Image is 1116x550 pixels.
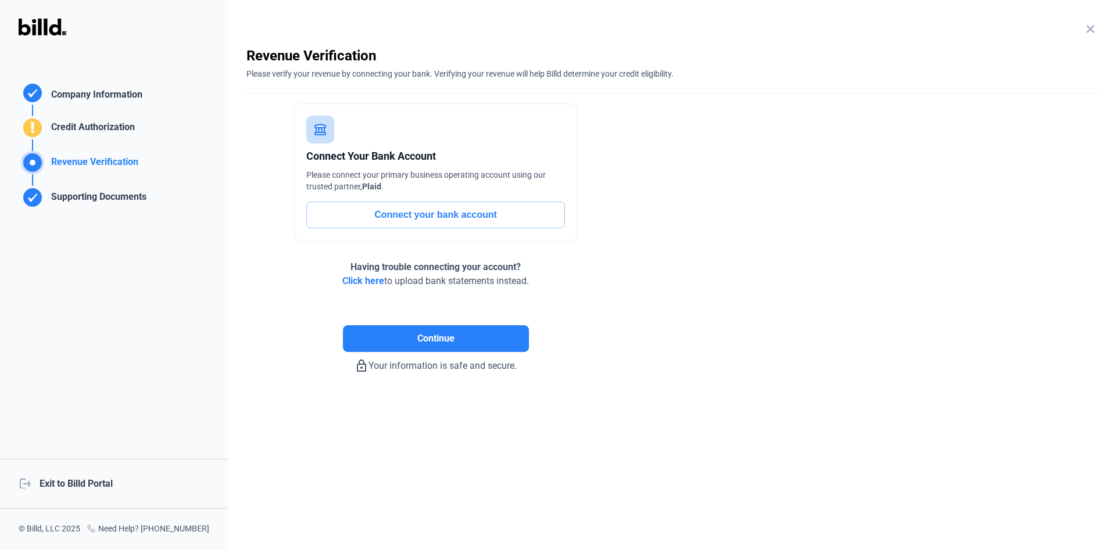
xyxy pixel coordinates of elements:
div: Need Help? [PHONE_NUMBER] [87,523,209,536]
div: Your information is safe and secure. [246,352,625,373]
mat-icon: logout [19,477,30,488]
button: Connect your bank account [306,202,565,228]
span: Plaid [362,182,381,191]
span: Having trouble connecting your account? [350,261,521,272]
img: Billd Logo [19,19,66,35]
mat-icon: lock_outline [355,359,369,373]
div: Connect Your Bank Account [306,148,565,164]
div: Please verify your revenue by connecting your bank. Verifying your revenue will help Billd determ... [246,65,1097,80]
div: to upload bank statements instead. [342,260,529,288]
button: Continue [343,325,529,352]
div: Please connect your primary business operating account using our trusted partner, . [306,169,565,192]
span: Click here [342,275,384,286]
div: Credit Authorization [46,120,135,139]
span: Continue [417,332,455,346]
div: Supporting Documents [46,190,146,209]
div: Revenue Verification [246,46,1097,65]
div: © Billd, LLC 2025 [19,523,80,536]
div: Company Information [46,88,142,105]
mat-icon: close [1083,22,1097,36]
div: Revenue Verification [46,155,138,174]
